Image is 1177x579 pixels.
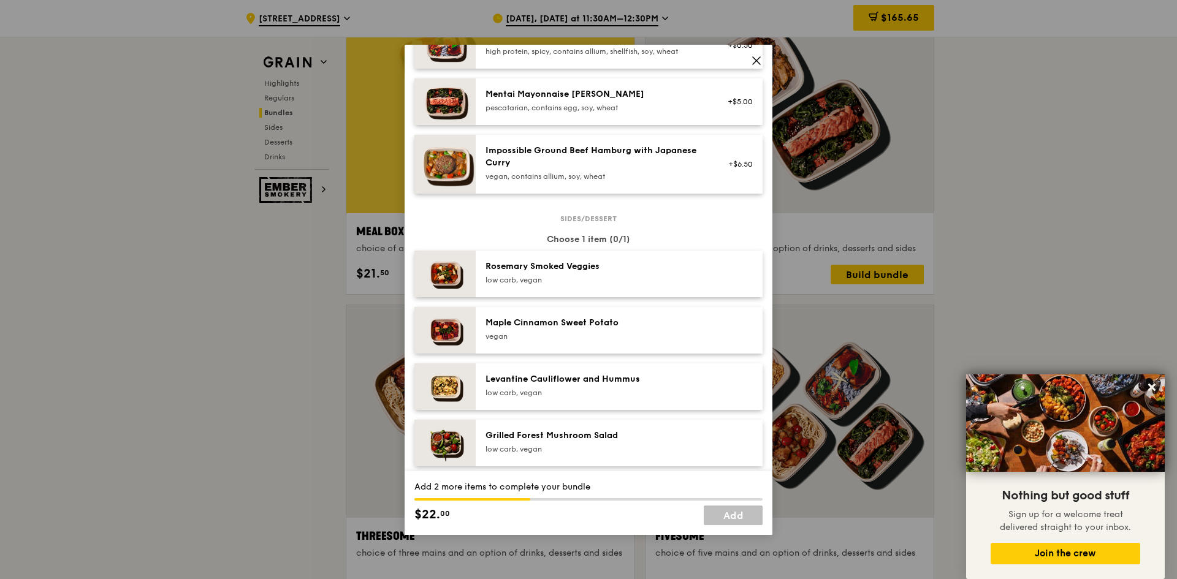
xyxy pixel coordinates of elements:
span: Sign up for a welcome treat delivered straight to your inbox. [1000,509,1131,532]
div: Levantine Cauliflower and Hummus [486,373,706,385]
img: daily_normal_Maple_Cinnamon_Sweet_Potato__Horizontal_.jpg [414,307,476,354]
div: low carb, vegan [486,275,706,285]
img: daily_normal_Ayam_Kampung_Masak_Merah_Horizontal_.jpg [414,22,476,69]
img: daily_normal_Grilled-Forest-Mushroom-Salad-HORZ.jpg [414,420,476,466]
a: Add [704,505,763,525]
img: daily_normal_Levantine_Cauliflower_and_Hummus__Horizontal_.jpg [414,363,476,410]
div: +$6.50 [720,159,753,169]
span: $22. [414,505,440,524]
div: Grilled Forest Mushroom Salad [486,430,706,442]
div: vegan [486,331,706,341]
div: low carb, vegan [486,444,706,454]
img: daily_normal_HORZ-Impossible-Hamburg-With-Japanese-Curry.jpg [414,135,476,194]
img: daily_normal_Mentai-Mayonnaise-Aburi-Salmon-HORZ.jpg [414,78,476,125]
div: Choose 1 item (0/1) [414,233,763,246]
div: +$5.00 [720,97,753,107]
span: Nothing but good stuff [1002,488,1129,503]
div: Rosemary Smoked Veggies [486,260,706,273]
div: low carb, vegan [486,388,706,398]
button: Close [1142,377,1162,397]
div: Add 2 more items to complete your bundle [414,481,763,493]
button: Join the crew [991,543,1140,564]
div: Impossible Ground Beef Hamburg with Japanese Curry [486,145,706,169]
div: pescatarian, contains egg, soy, wheat [486,103,706,113]
span: Sides/dessert [555,214,622,224]
img: daily_normal_Thyme-Rosemary-Zucchini-HORZ.jpg [414,251,476,297]
img: DSC07876-Edit02-Large.jpeg [966,374,1165,472]
div: Mentai Mayonnaise [PERSON_NAME] [486,88,706,100]
div: vegan, contains allium, soy, wheat [486,172,706,181]
div: +$0.50 [720,40,753,50]
span: 00 [440,509,450,518]
div: high protein, spicy, contains allium, shellfish, soy, wheat [486,47,706,56]
div: Maple Cinnamon Sweet Potato [486,317,706,329]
